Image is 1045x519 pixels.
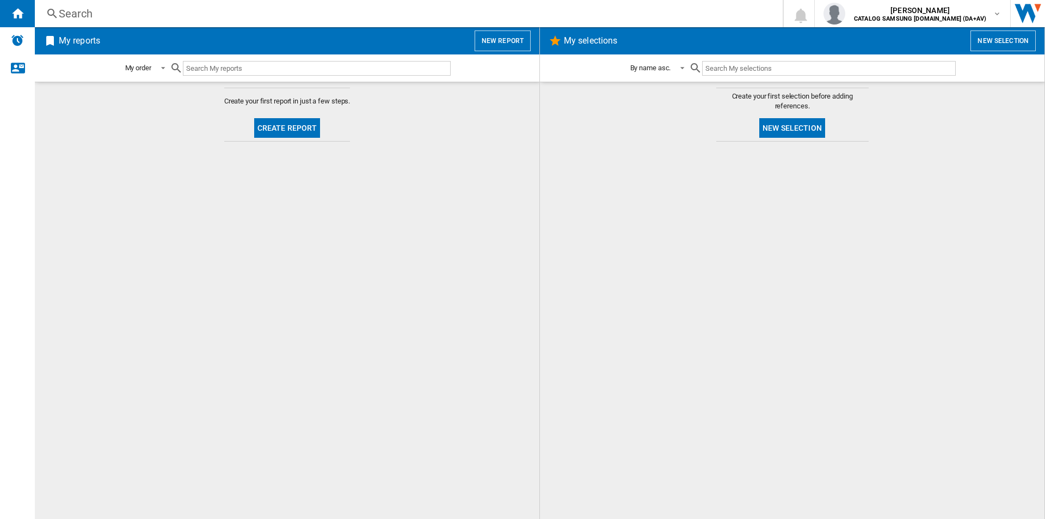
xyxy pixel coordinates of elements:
div: By name asc. [630,64,671,72]
span: Create your first report in just a few steps. [224,96,351,106]
h2: My selections [562,30,619,51]
span: Create your first selection before adding references. [716,91,869,111]
button: New report [475,30,531,51]
button: New selection [970,30,1036,51]
b: CATALOG SAMSUNG [DOMAIN_NAME] (DA+AV) [854,15,986,22]
h2: My reports [57,30,102,51]
input: Search My selections [702,61,955,76]
div: Search [59,6,754,21]
button: Create report [254,118,321,138]
img: alerts-logo.svg [11,34,24,47]
img: profile.jpg [823,3,845,25]
span: [PERSON_NAME] [854,5,986,16]
button: New selection [759,118,825,138]
div: My order [125,64,151,72]
input: Search My reports [183,61,451,76]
